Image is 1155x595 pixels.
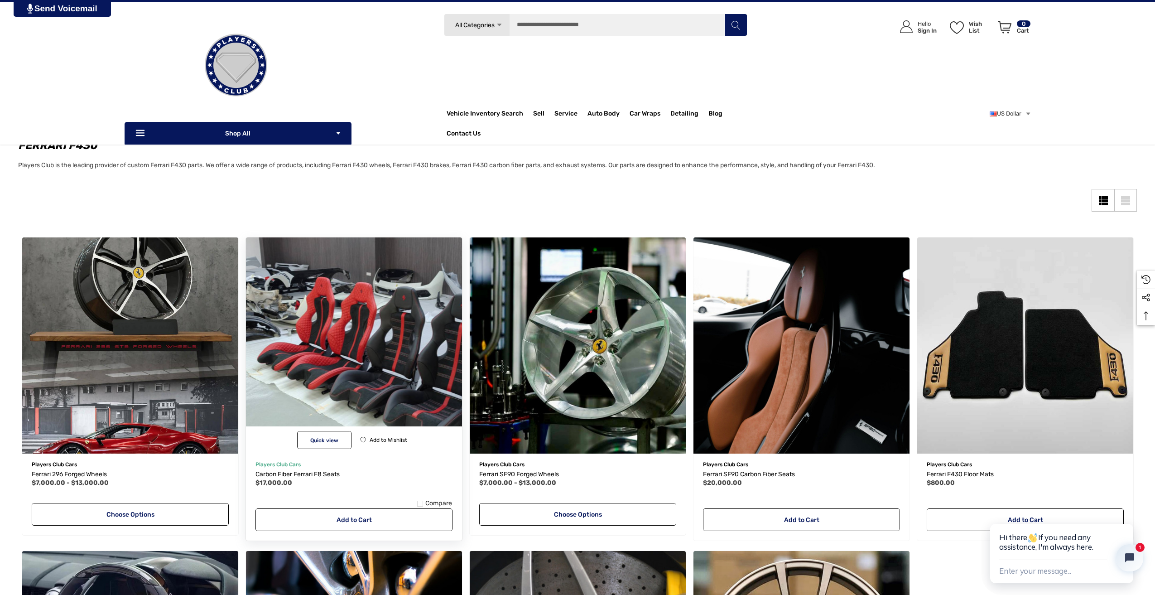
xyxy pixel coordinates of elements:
[246,237,462,454] a: Carbon Fiber Ferrari F8 Seats,$17,000.00
[32,479,109,487] span: $7,000.00 - $13,000.00
[455,21,494,29] span: All Categories
[1017,27,1030,34] p: Cart
[708,110,722,120] a: Blog
[927,508,1124,531] a: Add to Cart
[990,105,1031,123] a: USD
[693,237,910,454] a: Ferrari SF90 Carbon Fiber Seats,$20,000.00
[470,237,686,454] img: Ferrari SF90 Wheels
[724,14,747,36] button: Search
[255,508,452,531] a: Add to Cart
[447,130,481,140] a: Contact Us
[703,479,742,487] span: $20,000.00
[630,105,670,123] a: Car Wraps
[917,237,1133,454] img: Ferrari F430 Floor Mats
[950,21,964,34] svg: Wish List
[444,14,510,36] a: All Categories Icon Arrow Down Icon Arrow Up
[554,105,587,123] a: Service
[479,479,556,487] span: $7,000.00 - $13,000.00
[981,495,1155,595] iframe: Tidio Chat
[32,459,229,470] p: Players Club Cars
[1141,293,1150,302] svg: Social Media
[335,130,342,136] svg: Icon Arrow Down
[927,469,1124,480] a: Ferrari F430 Floor Mats,$800.00
[235,227,473,464] img: Carbon Fiber Ferrari F8 Seats
[994,11,1031,47] a: Cart with 0 items
[533,110,544,120] span: Sell
[630,110,660,120] span: Car Wraps
[479,459,676,470] p: Players Club Cars
[470,237,686,454] a: Ferrari SF90 Forged Wheels,Price range from $7,000.00 to $13,000.00
[255,459,452,470] p: Players Club Cars
[917,237,1133,454] a: Ferrari F430 Floor Mats,$800.00
[554,110,577,120] span: Service
[703,470,795,478] span: Ferrari SF90 Carbon Fiber Seats
[969,20,993,34] p: Wish List
[703,459,900,470] p: Players Club Cars
[703,469,900,480] a: Ferrari SF90 Carbon Fiber Seats,$20,000.00
[1137,311,1155,320] svg: Top
[370,437,407,443] span: Add to Wishlist
[1092,189,1114,212] a: Grid View
[918,20,937,27] p: Hello
[310,437,338,444] span: Quick view
[587,105,630,123] a: Auto Body
[533,105,554,123] a: Sell
[1017,20,1030,27] p: 0
[670,105,708,123] a: Detailing
[890,11,941,43] a: Sign in
[496,22,503,29] svg: Icon Arrow Down
[255,470,340,478] span: Carbon Fiber Ferrari F8 Seats
[927,459,1124,470] p: Players Club Cars
[479,503,676,526] a: Choose Options
[447,110,523,120] a: Vehicle Inventory Search
[587,110,620,120] span: Auto Body
[425,499,452,508] span: Compare
[22,237,238,454] img: Ferrari 296 Forged Wheels
[255,479,292,487] span: $17,000.00
[1114,189,1137,212] a: List View
[998,21,1011,34] svg: Review Your Cart
[125,122,351,145] p: Shop All
[191,20,281,111] img: Players Club | Cars For Sale
[927,470,994,478] span: Ferrari F430 Floor Mats
[1141,275,1150,284] svg: Recently Viewed
[32,469,229,480] a: Ferrari 296 Forged Wheels,Price range from $7,000.00 to $13,000.00
[18,159,987,172] p: Players Club is the leading provider of custom Ferrari F430 parts. We offer a wide range of produ...
[32,503,229,526] a: Choose Options
[22,237,238,454] a: Ferrari 296 Forged Wheels,Price range from $7,000.00 to $13,000.00
[693,237,910,454] img: Ferrari SF90 Carbon Fiber Seats
[927,479,955,487] span: $800.00
[479,469,676,480] a: Ferrari SF90 Forged Wheels,Price range from $7,000.00 to $13,000.00
[32,470,107,478] span: Ferrari 296 Forged Wheels
[255,469,452,480] a: Carbon Fiber Ferrari F8 Seats,$17,000.00
[479,470,559,478] span: Ferrari SF90 Forged Wheels
[670,110,698,120] span: Detailing
[297,431,351,449] button: Quick View
[900,20,913,33] svg: Icon User Account
[18,137,987,154] h1: Ferrari F430
[703,508,900,531] a: Add to Cart
[135,128,148,139] svg: Icon Line
[946,11,994,43] a: Wish List Wish List
[356,431,410,449] button: Wishlist
[918,27,937,34] p: Sign In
